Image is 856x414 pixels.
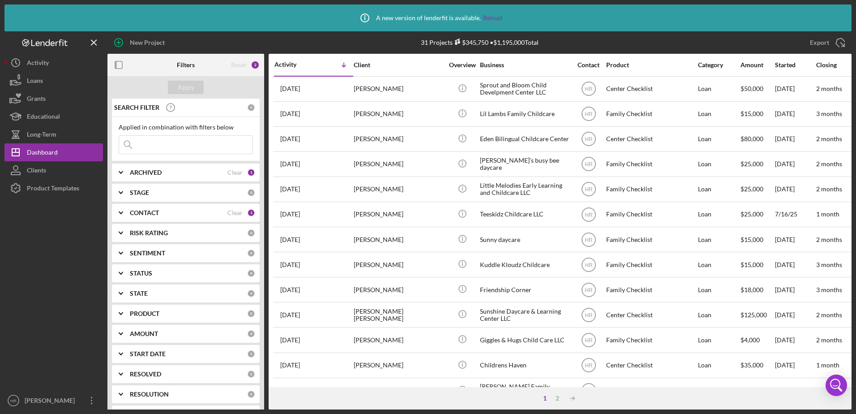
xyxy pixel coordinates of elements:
[816,311,842,319] time: 2 months
[227,209,243,216] div: Clear
[816,361,839,369] time: 1 month
[606,278,696,302] div: Family Checklist
[480,203,569,226] div: Teeskidz Childcare LLC
[775,61,815,69] div: Started
[280,387,300,394] time: 2025-08-14 21:25
[740,85,763,92] span: $50,000
[27,143,58,164] div: Dashboard
[280,286,300,293] time: 2025-08-28 19:59
[816,261,842,268] time: 3 months
[740,210,763,218] span: $25,000
[251,60,260,69] div: 2
[280,135,300,142] time: 2025-09-08 13:08
[247,370,255,378] div: 0
[27,179,79,199] div: Product Templates
[247,249,255,257] div: 0
[606,127,696,151] div: Center Checklist
[606,228,696,251] div: Family Checklist
[698,379,740,402] div: Loan
[130,310,159,317] b: PRODUCT
[354,354,443,377] div: [PERSON_NAME]
[606,253,696,276] div: Family Checklist
[740,336,760,344] span: $4,000
[740,361,763,369] span: $35,000
[4,161,103,179] button: Clients
[775,228,815,251] div: [DATE]
[698,102,740,126] div: Loan
[816,386,842,394] time: 2 months
[480,102,569,126] div: Lil Lambs Family Childcare
[130,270,152,277] b: STATUS
[698,354,740,377] div: Loan
[280,85,300,92] time: 2025-09-09 19:13
[4,54,103,72] button: Activity
[775,379,815,402] div: [DATE]
[740,311,767,319] span: $125,000
[816,185,842,193] time: 2 months
[480,354,569,377] div: Childrens Haven
[801,34,852,52] button: Export
[130,330,158,337] b: AMOUNT
[130,209,159,216] b: CONTACT
[480,228,569,251] div: Sunny daycare
[585,312,593,318] text: HR
[354,152,443,176] div: [PERSON_NAME]
[354,328,443,352] div: [PERSON_NAME]
[247,289,255,298] div: 0
[247,229,255,237] div: 0
[480,77,569,101] div: Sprout and Bloom Child Develpment Center LLC
[27,161,46,181] div: Clients
[775,354,815,377] div: [DATE]
[247,390,255,398] div: 0
[280,362,300,369] time: 2025-08-16 18:53
[4,125,103,143] a: Long-Term
[816,160,842,168] time: 2 months
[247,189,255,197] div: 0
[816,336,842,344] time: 2 months
[4,72,103,90] a: Loans
[606,152,696,176] div: Family Checklist
[445,61,479,69] div: Overview
[606,61,696,69] div: Product
[606,328,696,352] div: Family Checklist
[698,278,740,302] div: Loan
[130,350,166,358] b: START DATE
[606,303,696,327] div: Center Checklist
[816,286,842,293] time: 3 months
[107,34,174,52] button: New Project
[280,336,300,344] time: 2025-08-17 23:03
[606,177,696,201] div: Family Checklist
[354,278,443,302] div: [PERSON_NAME]
[826,375,847,396] div: Open Intercom Messenger
[698,328,740,352] div: Loan
[740,61,774,69] div: Amount
[354,127,443,151] div: [PERSON_NAME]
[119,124,253,131] div: Applied in combination with filters below
[247,330,255,338] div: 0
[551,395,564,402] div: 2
[480,61,569,69] div: Business
[227,169,243,176] div: Clear
[585,362,593,369] text: HR
[480,152,569,176] div: [PERSON_NAME]’s busy bee daycare
[585,262,593,268] text: HR
[606,379,696,402] div: Family Checklist
[27,90,46,110] div: Grants
[130,290,148,297] b: STATE
[606,77,696,101] div: Center Checklist
[740,286,763,293] span: $18,000
[247,269,255,277] div: 0
[4,143,103,161] button: Dashboard
[4,90,103,108] a: Grants
[168,81,204,94] button: Apply
[480,127,569,151] div: Eden Bilingual Childcare Center
[585,136,593,142] text: HR
[775,278,815,302] div: [DATE]
[354,228,443,251] div: [PERSON_NAME]
[698,127,740,151] div: Loan
[354,203,443,226] div: [PERSON_NAME]
[585,86,593,92] text: HR
[280,110,300,117] time: 2025-09-09 18:17
[740,160,763,168] span: $25,000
